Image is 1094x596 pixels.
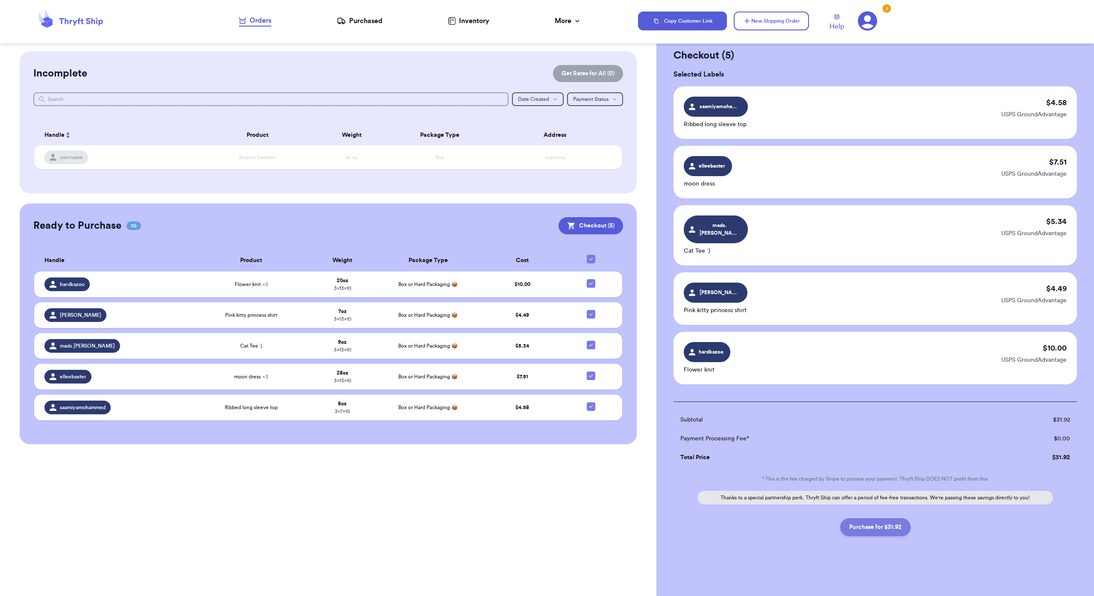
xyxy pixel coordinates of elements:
[60,281,85,288] span: hardkazoo
[239,155,276,160] span: Striped Sweater
[829,14,844,32] a: Help
[515,343,529,348] span: $ 5.34
[239,15,271,27] a: Orders
[60,312,101,319] span: [PERSON_NAME]
[1046,215,1067,227] p: $ 5.34
[60,373,86,380] span: elleebaxter
[734,12,809,30] button: New Shipping Order
[840,518,911,536] button: Purchase for $31.92
[262,282,268,287] span: + 2
[60,342,115,349] span: mads.[PERSON_NAME]
[65,130,71,140] button: Sort ascending
[44,256,65,265] span: Handle
[1049,156,1067,168] p: $ 7.51
[262,374,268,379] span: + 3
[700,221,740,237] span: mads.[PERSON_NAME]
[697,491,1053,505] p: Thanks to a special partnership perk, Thryft Ship can offer a period of fee-free transactions. We...
[334,316,351,322] span: 3 x 13 x 10
[33,67,87,80] h2: Incomplete
[335,409,350,414] span: 3 x 7 x 10
[337,370,348,375] strong: 28 oz
[448,16,489,26] div: Inventory
[684,366,730,374] p: Flower knit
[515,282,530,287] span: $ 10.00
[338,401,347,406] strong: 8 oz
[1001,356,1067,364] p: USPS GroundAdvantage
[346,155,358,160] span: xx oz
[882,4,891,13] div: 3
[377,250,479,271] th: Package Type
[567,92,623,106] button: Payment Status
[638,12,727,30] button: Copy Customer Link
[398,374,458,379] span: Box or Hard Packaging 📦
[518,97,549,102] span: Date Created
[700,103,740,110] span: saamiyamohammed
[553,65,623,82] button: Get Rates for All (0)
[1046,97,1067,109] p: $ 4.58
[512,92,564,106] button: Date Created
[673,429,965,448] td: Payment Processing Fee*
[698,348,725,356] span: hardkazoo
[573,97,609,102] span: Payment Status
[515,313,529,318] span: $ 4.49
[1043,342,1067,354] p: $ 10.00
[965,410,1077,429] td: $ 31.92
[337,278,348,283] strong: 20 oz
[559,217,623,234] button: Checkout (5)
[673,69,1077,80] h3: Selected Labels
[965,448,1077,467] td: $ 31.92
[235,281,268,288] span: Flower knit
[60,154,83,161] span: username
[673,49,1077,62] h2: Checkout ( 5 )
[858,11,877,31] a: 3
[334,286,351,291] span: 3 x 13 x 10
[1046,283,1067,295] p: $ 4.49
[1001,110,1067,119] p: USPS GroundAdvantage
[1001,170,1067,178] p: USPS GroundAdvantage
[338,339,347,345] strong: 9 oz
[829,21,844,32] span: Help
[673,410,965,429] td: Subtotal
[334,378,351,383] span: 3 x 13 x 10
[60,404,106,411] span: saamiyamohammed
[398,343,458,348] span: Box or Hard Packaging 📦
[517,374,528,379] span: $ 7.51
[194,250,308,271] th: Product
[398,313,458,318] span: Box or Hard Packaging 📦
[337,16,382,26] a: Purchased
[965,429,1077,448] td: $ 0.00
[684,247,748,255] p: Cat Tee :)
[684,180,732,188] p: moon dress
[555,16,582,26] div: More
[33,219,121,233] h2: Ready to Purchase
[435,155,444,160] span: Box
[225,312,277,319] span: Pink kitty princess shirt
[33,92,509,106] input: Search
[338,309,347,314] strong: 7 oz
[673,475,1077,482] p: * This is the fee charged by Stripe to process your payment. Thryft Ship DOES NOT profit from this.
[684,306,747,315] p: Pink kitty princess shirt
[308,250,376,271] th: Weight
[240,342,262,349] span: Cat Tee :)
[698,162,726,170] span: elleebaxter
[515,405,529,410] span: $ 4.58
[126,221,141,230] span: 05
[398,405,458,410] span: Box or Hard Packaging 📦
[316,125,387,145] th: Weight
[334,347,351,352] span: 3 x 13 x 10
[234,373,268,380] span: moon dress
[398,282,458,287] span: Box or Hard Packaging 📦
[673,448,965,467] td: Total Price
[684,120,748,129] p: Ribbed long sleeve top
[493,125,622,145] th: Address
[225,404,278,411] span: Ribbed long sleeve top
[387,125,493,145] th: Package Type
[1001,229,1067,238] p: USPS GroundAdvantage
[199,125,316,145] th: Product
[545,155,565,160] span: xxxxxxxx
[44,131,65,140] span: Handle
[1001,296,1067,305] p: USPS GroundAdvantage
[479,250,565,271] th: Cost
